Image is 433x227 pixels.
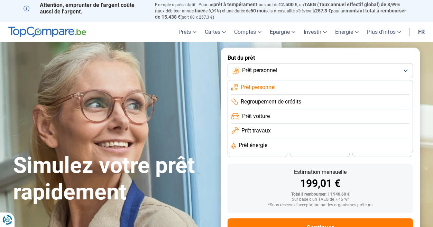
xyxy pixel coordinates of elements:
a: Investir [300,22,331,42]
span: prêt à tempérament [213,2,257,7]
span: Prêt énergie [239,141,267,149]
label: But du prêt [228,55,413,61]
span: 30 mois [312,150,328,154]
span: Prêt personnel [241,83,276,91]
img: TopCompare [8,27,86,38]
span: 36 mois [250,150,265,154]
div: Estimation mensuelle [233,169,407,175]
span: TAEG (Taux annuel effectif global) de 8,99% [304,2,400,7]
span: Prêt voiture [242,112,270,120]
span: 60 mois [250,8,268,13]
span: montant total à rembourser de 15.438 € [155,8,406,20]
div: *Sous réserve d'acceptation par les organismes prêteurs [233,203,407,208]
p: Attention, emprunter de l'argent coûte aussi de l'argent. [24,2,147,15]
a: Énergie [331,22,363,42]
span: Prêt personnel [242,67,277,74]
div: 199,01 € [233,178,407,189]
h1: Simulez votre prêt rapidement [13,152,212,206]
span: Prêt travaux [241,127,271,135]
span: 24 mois [375,150,390,154]
span: Regroupement de crédits [241,98,301,106]
a: Plus d'infos [363,22,405,42]
div: Sur base d'un TAEG de 7,45 %* [233,197,407,202]
a: fr [414,22,429,42]
a: Épargne [266,22,300,42]
p: Exemple représentatif : Pour un tous but de , un (taux débiteur annuel de 8,99%) et une durée de ... [155,2,409,20]
div: Total à rembourser: 11 940,60 € [233,192,407,197]
a: Comptes [230,22,266,42]
button: Prêt personnel [228,63,413,78]
a: Prêts [174,22,201,42]
a: Cartes [201,22,230,42]
span: fixe [195,8,203,13]
span: 257,3 € [315,8,331,13]
span: 12.500 € [278,2,297,7]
